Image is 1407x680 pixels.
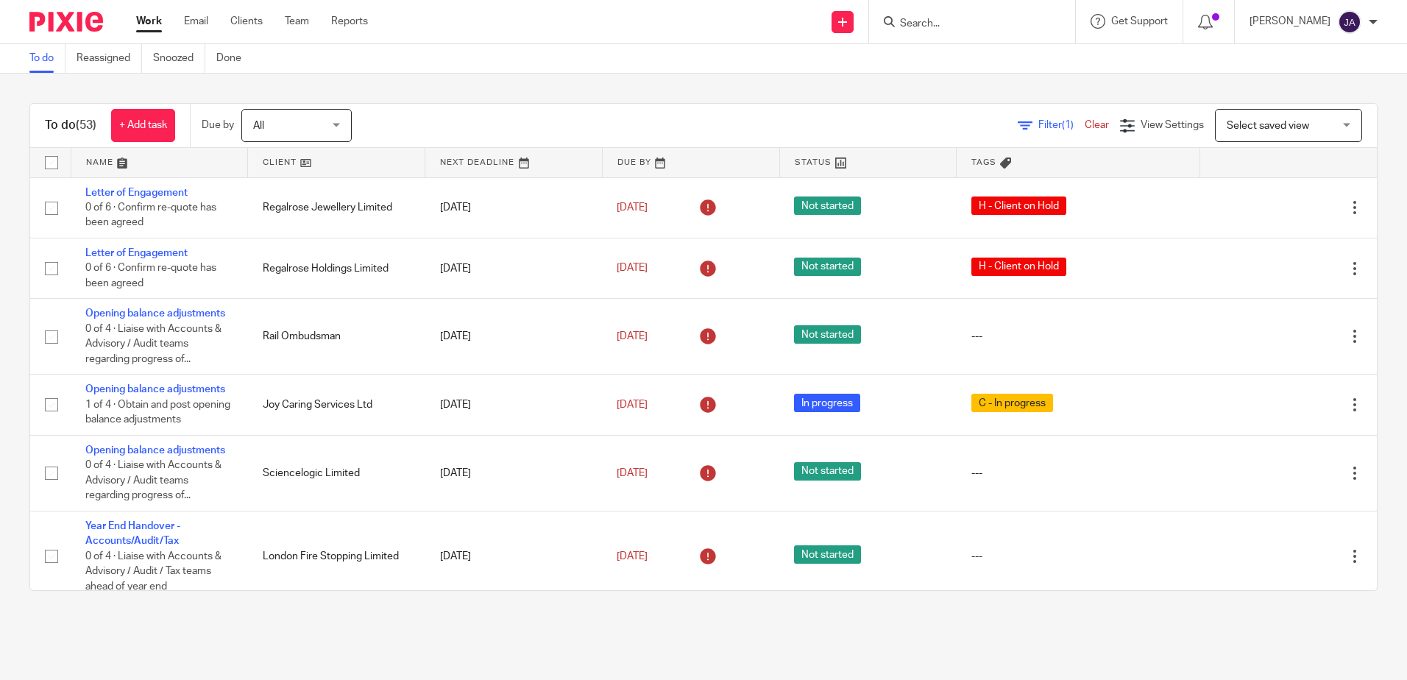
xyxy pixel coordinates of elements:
[85,188,188,198] a: Letter of Engagement
[425,435,603,511] td: [DATE]
[77,44,142,73] a: Reassigned
[794,545,861,564] span: Not started
[248,238,425,298] td: Regalrose Holdings Limited
[248,435,425,511] td: Sciencelogic Limited
[1338,10,1361,34] img: svg%3E
[794,196,861,215] span: Not started
[248,177,425,238] td: Regalrose Jewellery Limited
[85,308,225,319] a: Opening balance adjustments
[331,14,368,29] a: Reports
[85,461,221,501] span: 0 of 4 · Liaise with Accounts & Advisory / Audit teams regarding progress of...
[425,375,603,435] td: [DATE]
[111,109,175,142] a: + Add task
[45,118,96,133] h1: To do
[617,551,648,562] span: [DATE]
[617,331,648,341] span: [DATE]
[971,466,1185,481] div: ---
[248,511,425,602] td: London Fire Stopping Limited
[899,18,1031,31] input: Search
[85,551,221,592] span: 0 of 4 · Liaise with Accounts & Advisory / Audit / Tax teams ahead of year end
[1227,121,1309,131] span: Select saved view
[971,196,1066,215] span: H - Client on Hold
[794,325,861,344] span: Not started
[425,299,603,375] td: [DATE]
[29,12,103,32] img: Pixie
[1085,120,1109,130] a: Clear
[1111,16,1168,26] span: Get Support
[285,14,309,29] a: Team
[202,118,234,132] p: Due by
[794,258,861,276] span: Not started
[971,158,996,166] span: Tags
[794,394,860,412] span: In progress
[76,119,96,131] span: (53)
[794,462,861,481] span: Not started
[617,400,648,410] span: [DATE]
[85,400,230,425] span: 1 of 4 · Obtain and post opening balance adjustments
[85,324,221,364] span: 0 of 4 · Liaise with Accounts & Advisory / Audit teams regarding progress of...
[85,384,225,394] a: Opening balance adjustments
[1038,120,1085,130] span: Filter
[153,44,205,73] a: Snoozed
[85,263,216,289] span: 0 of 6 · Confirm re-quote has been agreed
[216,44,252,73] a: Done
[425,177,603,238] td: [DATE]
[136,14,162,29] a: Work
[85,248,188,258] a: Letter of Engagement
[248,299,425,375] td: Rail Ombudsman
[617,263,648,274] span: [DATE]
[617,468,648,478] span: [DATE]
[971,549,1185,564] div: ---
[971,394,1053,412] span: C - In progress
[230,14,263,29] a: Clients
[971,258,1066,276] span: H - Client on Hold
[29,44,65,73] a: To do
[85,521,180,546] a: Year End Handover - Accounts/Audit/Tax
[1250,14,1330,29] p: [PERSON_NAME]
[85,445,225,456] a: Opening balance adjustments
[1062,120,1074,130] span: (1)
[425,511,603,602] td: [DATE]
[253,121,264,131] span: All
[425,238,603,298] td: [DATE]
[617,202,648,213] span: [DATE]
[85,202,216,228] span: 0 of 6 · Confirm re-quote has been agreed
[971,329,1185,344] div: ---
[248,375,425,435] td: Joy Caring Services Ltd
[184,14,208,29] a: Email
[1141,120,1204,130] span: View Settings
